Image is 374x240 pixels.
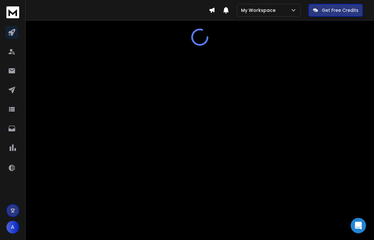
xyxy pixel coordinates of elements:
button: Get Free Credits [308,4,363,17]
img: logo [6,6,19,18]
div: Open Intercom Messenger [351,218,366,233]
p: My Workspace [241,7,278,13]
button: A [6,221,19,234]
p: Get Free Credits [322,7,358,13]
